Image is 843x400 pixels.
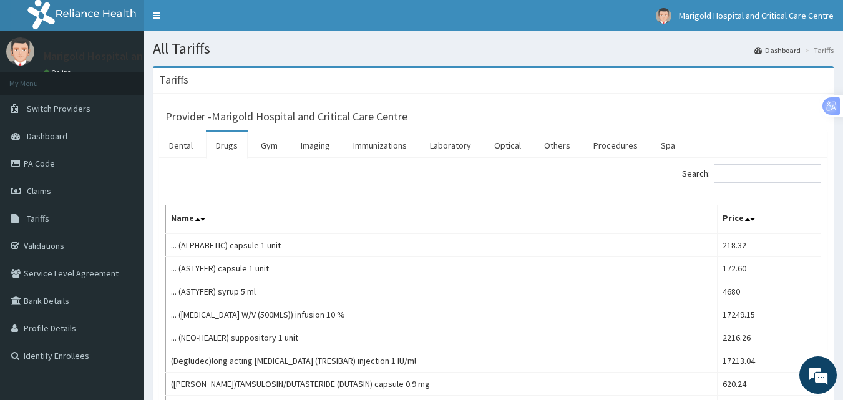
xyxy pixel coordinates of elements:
td: ... (ASTYFER) capsule 1 unit [166,257,718,280]
img: User Image [656,8,671,24]
a: Gym [251,132,288,159]
span: Switch Providers [27,103,90,114]
img: User Image [6,37,34,66]
label: Search: [682,164,821,183]
td: ... (ALPHABETIC) capsule 1 unit [166,233,718,257]
span: Claims [27,185,51,197]
td: (Degludec)long acting [MEDICAL_DATA] (TRESIBAR) injection 1 IU/ml [166,349,718,373]
td: 4680 [718,280,821,303]
td: ... ([MEDICAL_DATA] W/V (500MLS)) infusion 10 % [166,303,718,326]
a: Online [44,68,74,77]
th: Price [718,205,821,234]
a: Others [534,132,580,159]
li: Tariffs [802,45,834,56]
h3: Provider - Marigold Hospital and Critical Care Centre [165,111,407,122]
a: Optical [484,132,531,159]
input: Search: [714,164,821,183]
h1: All Tariffs [153,41,834,57]
a: Laboratory [420,132,481,159]
td: ... (NEO-HEALER) suppository 1 unit [166,326,718,349]
td: 172.60 [718,257,821,280]
h3: Tariffs [159,74,188,85]
p: Marigold Hospital and Critical Care Centre [44,51,246,62]
a: Dashboard [754,45,801,56]
span: Dashboard [27,130,67,142]
span: Tariffs [27,213,49,224]
td: 620.24 [718,373,821,396]
span: Marigold Hospital and Critical Care Centre [679,10,834,21]
td: 17249.15 [718,303,821,326]
a: Drugs [206,132,248,159]
a: Imaging [291,132,340,159]
td: 17213.04 [718,349,821,373]
td: 218.32 [718,233,821,257]
td: ([PERSON_NAME])TAMSULOSIN/DUTASTERIDE (DUTASIN) capsule 0.9 mg [166,373,718,396]
a: Immunizations [343,132,417,159]
a: Procedures [583,132,648,159]
a: Dental [159,132,203,159]
a: Spa [651,132,685,159]
th: Name [166,205,718,234]
td: 2216.26 [718,326,821,349]
td: ... (ASTYFER) syrup 5 ml [166,280,718,303]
